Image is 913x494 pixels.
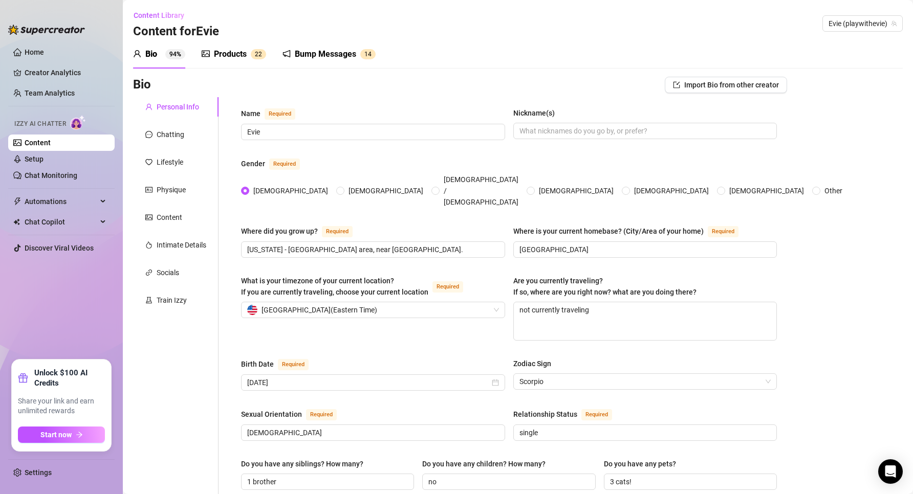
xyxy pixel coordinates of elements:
[891,20,897,27] span: team
[519,244,769,255] input: Where is your current homebase? (City/Area of your home)
[241,107,307,120] label: Name
[513,358,551,369] div: Zodiac Sign
[241,358,274,370] div: Birth Date
[157,212,182,223] div: Content
[241,158,311,170] label: Gender
[278,359,309,370] span: Required
[25,48,44,56] a: Home
[581,409,612,420] span: Required
[247,377,490,388] input: Birth Date
[247,476,406,487] input: Do you have any siblings? How many?
[249,185,332,196] span: [DEMOGRAPHIC_DATA]
[133,24,219,40] h3: Content for Evie
[18,426,105,443] button: Start nowarrow-right
[241,358,320,370] label: Birth Date
[25,171,77,179] a: Chat Monitoring
[241,408,348,420] label: Sexual Orientation
[247,244,497,255] input: Where did you grow up?
[368,51,372,58] span: 4
[630,185,713,196] span: [DEMOGRAPHIC_DATA]
[133,50,141,58] span: user
[145,214,153,221] span: picture
[306,409,337,420] span: Required
[157,156,183,168] div: Lifestyle
[241,277,428,296] span: What is your timezone of your current location? If you are currently traveling, choose your curre...
[14,119,66,129] span: Izzy AI Chatter
[241,409,302,420] div: Sexual Orientation
[322,226,353,237] span: Required
[145,48,157,60] div: Bio
[829,16,897,31] span: Evie (playwithevie)
[157,267,179,278] div: Socials
[247,427,497,438] input: Sexual Orientation
[241,458,363,469] div: Do you have any siblings? How many?
[157,239,206,251] div: Intimate Details
[25,64,106,81] a: Creator Analytics
[513,107,555,119] div: Nickname(s)
[25,468,52,477] a: Settings
[145,186,153,193] span: idcard
[241,108,260,119] div: Name
[8,25,85,35] img: logo-BBDzfeDw.svg
[25,155,44,163] a: Setup
[241,158,265,169] div: Gender
[432,281,463,293] span: Required
[70,115,86,130] img: AI Chatter
[202,50,210,58] span: picture
[725,185,808,196] span: [DEMOGRAPHIC_DATA]
[134,11,184,19] span: Content Library
[282,50,291,58] span: notification
[157,184,186,195] div: Physique
[18,373,28,383] span: gift
[214,48,247,60] div: Products
[265,108,295,120] span: Required
[145,159,153,166] span: heart
[241,226,318,237] div: Where did you grow up?
[673,81,680,88] span: import
[145,131,153,138] span: message
[513,225,750,237] label: Where is your current homebase? (City/Area of your home)
[269,159,300,170] span: Required
[157,101,199,113] div: Personal Info
[145,103,153,110] span: user
[604,458,676,469] div: Do you have any pets?
[519,374,771,389] span: Scorpio
[13,197,21,206] span: thunderbolt
[422,458,553,469] label: Do you have any children? How many?
[513,226,704,237] div: Where is your current homebase? (City/Area of your home)
[422,458,546,469] div: Do you have any children? How many?
[258,51,262,58] span: 2
[364,51,368,58] span: 1
[513,409,577,420] div: Relationship Status
[440,174,523,208] span: [DEMOGRAPHIC_DATA] / [DEMOGRAPHIC_DATA]
[519,125,769,137] input: Nickname(s)
[604,458,683,469] label: Do you have any pets?
[133,77,151,93] h3: Bio
[535,185,618,196] span: [DEMOGRAPHIC_DATA]
[165,49,185,59] sup: 94%
[262,302,377,318] span: [GEOGRAPHIC_DATA] ( Eastern Time )
[18,396,105,416] span: Share your link and earn unlimited rewards
[513,408,623,420] label: Relationship Status
[25,214,97,230] span: Chat Copilot
[428,476,587,487] input: Do you have any children? How many?
[34,368,105,388] strong: Unlock $100 AI Credits
[25,244,94,252] a: Discover Viral Videos
[255,51,258,58] span: 2
[25,89,75,97] a: Team Analytics
[513,107,562,119] label: Nickname(s)
[513,277,697,296] span: Are you currently traveling? If so, where are you right now? what are you doing there?
[241,225,364,237] label: Where did you grow up?
[708,226,738,237] span: Required
[513,358,558,369] label: Zodiac Sign
[145,241,153,249] span: fire
[76,431,83,438] span: arrow-right
[519,427,769,438] input: Relationship Status
[133,7,192,24] button: Content Library
[878,459,903,484] div: Open Intercom Messenger
[241,458,371,469] label: Do you have any siblings? How many?
[665,77,787,93] button: Import Bio from other creator
[344,185,427,196] span: [DEMOGRAPHIC_DATA]
[610,476,769,487] input: Do you have any pets?
[40,431,72,439] span: Start now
